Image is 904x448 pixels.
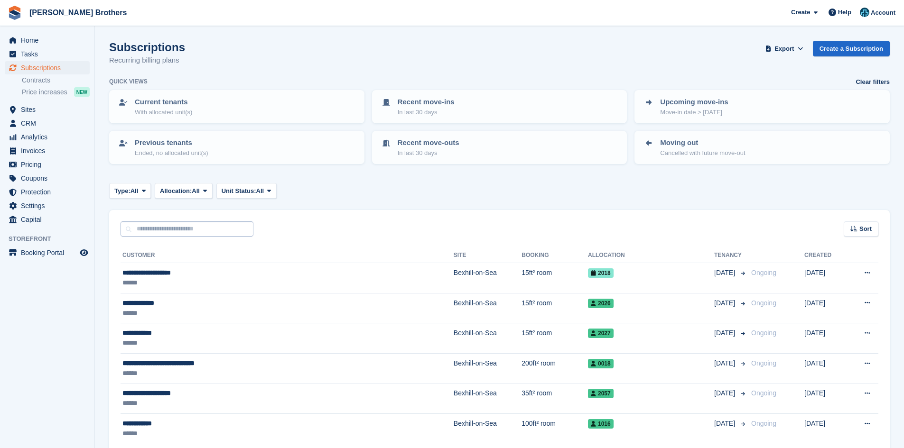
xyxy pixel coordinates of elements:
span: Subscriptions [21,61,78,74]
span: Pricing [21,158,78,171]
a: menu [5,144,90,157]
span: [DATE] [714,298,737,308]
span: Capital [21,213,78,226]
td: Bexhill-on-Sea [454,323,522,354]
p: In last 30 days [398,148,459,158]
td: Bexhill-on-Sea [454,263,522,293]
td: [DATE] [804,414,847,444]
td: 15ft² room [522,263,588,293]
p: Recent move-outs [398,137,459,148]
a: Current tenants With allocated unit(s) [110,91,363,122]
div: NEW [74,87,90,97]
span: [DATE] [714,268,737,278]
td: 15ft² room [522,293,588,323]
span: Ongoing [751,389,776,397]
td: [DATE] [804,384,847,414]
span: Unit Status: [222,186,256,196]
a: menu [5,172,90,185]
td: [DATE] [804,353,847,384]
p: Current tenants [135,97,192,108]
a: menu [5,213,90,226]
span: Account [871,8,895,18]
td: Bexhill-on-Sea [454,384,522,414]
span: 2027 [588,329,614,338]
a: menu [5,47,90,61]
span: Type: [114,186,130,196]
span: Sort [859,224,872,234]
span: Tasks [21,47,78,61]
button: Export [764,41,805,56]
span: 1016 [588,419,614,429]
td: 200ft² room [522,353,588,384]
span: Ongoing [751,299,776,307]
a: menu [5,130,90,144]
th: Allocation [588,248,714,263]
span: Home [21,34,78,47]
p: Moving out [660,137,745,148]
span: Coupons [21,172,78,185]
a: menu [5,158,90,171]
a: menu [5,199,90,212]
button: Unit Status: All [216,183,277,199]
a: Preview store [78,247,90,258]
td: 35ft² room [522,384,588,414]
th: Created [804,248,847,263]
a: [PERSON_NAME] Brothers [26,5,130,20]
th: Customer [121,248,454,263]
span: Protection [21,185,78,199]
th: Tenancy [714,248,747,263]
a: menu [5,61,90,74]
img: stora-icon-8386f47178a22dfd0bd8f6a31ec36ba5ce8667c1dd55bd0f319d3a0aa187defe.svg [8,6,22,20]
span: All [256,186,264,196]
span: Help [838,8,851,17]
a: menu [5,34,90,47]
span: Create [791,8,810,17]
p: Recent move-ins [398,97,455,108]
span: Sites [21,103,78,116]
a: Moving out Cancelled with future move-out [635,132,889,163]
span: [DATE] [714,388,737,398]
a: Contracts [22,76,90,85]
a: Price increases NEW [22,87,90,97]
td: [DATE] [804,293,847,323]
a: Create a Subscription [813,41,890,56]
a: menu [5,246,90,259]
span: Invoices [21,144,78,157]
span: Ongoing [751,420,776,427]
td: Bexhill-on-Sea [454,293,522,323]
p: Move-in date > [DATE] [660,108,728,117]
p: Previous tenants [135,137,208,148]
p: Cancelled with future move-out [660,148,745,158]
span: [DATE] [714,328,737,338]
span: Storefront [9,234,94,244]
a: menu [5,117,90,130]
span: Ongoing [751,359,776,367]
p: In last 30 days [398,108,455,117]
span: 2026 [588,299,614,308]
a: Previous tenants Ended, no allocated unit(s) [110,132,363,163]
td: 15ft² room [522,323,588,354]
p: Ended, no allocated unit(s) [135,148,208,158]
a: Clear filters [856,77,890,87]
td: Bexhill-on-Sea [454,414,522,444]
td: [DATE] [804,263,847,293]
p: Recurring billing plans [109,55,185,66]
span: Allocation: [160,186,192,196]
span: 2057 [588,389,614,398]
th: Booking [522,248,588,263]
button: Type: All [109,183,151,199]
span: 0018 [588,359,614,368]
a: menu [5,185,90,199]
span: All [192,186,200,196]
span: Ongoing [751,329,776,337]
span: [DATE] [714,358,737,368]
span: All [130,186,139,196]
span: Export [774,44,794,54]
p: With allocated unit(s) [135,108,192,117]
span: CRM [21,117,78,130]
button: Allocation: All [155,183,213,199]
span: Settings [21,199,78,212]
span: Analytics [21,130,78,144]
a: Recent move-outs In last 30 days [373,132,626,163]
a: menu [5,103,90,116]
